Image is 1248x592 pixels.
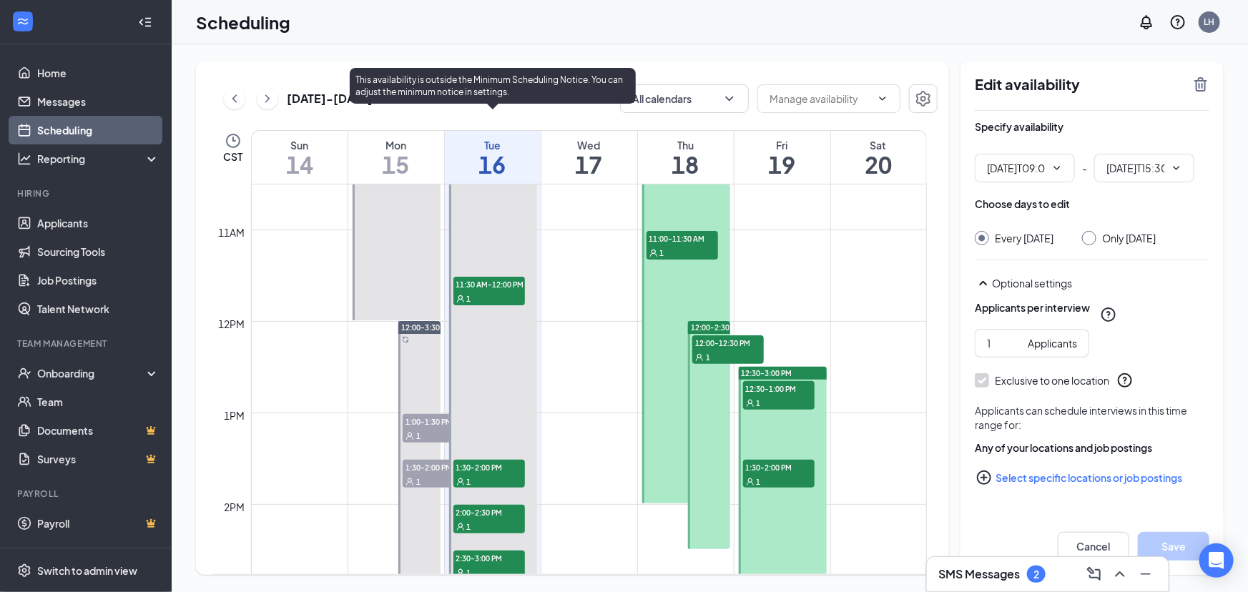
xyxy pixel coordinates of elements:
[915,90,932,107] svg: Settings
[734,138,830,152] div: Fri
[17,187,157,199] div: Hiring
[770,91,871,107] input: Manage availability
[17,152,31,166] svg: Analysis
[938,566,1020,582] h3: SMS Messages
[1102,231,1156,245] div: Only [DATE]
[757,398,761,408] span: 1
[453,551,525,565] span: 2:30-3:00 PM
[196,10,290,34] h1: Scheduling
[975,76,1184,93] h2: Edit availability
[1192,76,1209,93] svg: TrashOutline
[37,209,159,237] a: Applicants
[37,388,159,416] a: Team
[37,152,160,166] div: Reporting
[467,522,471,532] span: 1
[975,275,1209,292] div: Optional settings
[975,154,1209,182] div: -
[1028,335,1077,351] div: Applicants
[1138,14,1155,31] svg: Notifications
[1086,566,1103,583] svg: ComposeMessage
[445,152,541,177] h1: 16
[975,197,1070,211] div: Choose days to edit
[406,478,414,486] svg: User
[467,568,471,578] span: 1
[37,87,159,116] a: Messages
[831,138,927,152] div: Sat
[695,353,704,362] svg: User
[252,152,348,177] h1: 14
[995,373,1109,388] div: Exclusive to one location
[975,463,1209,492] button: Select specific locations or job postingsPlusCircle
[1100,306,1117,323] svg: QuestionInfo
[252,131,348,184] a: September 14, 2025
[223,149,242,164] span: CST
[37,445,159,473] a: SurveysCrown
[227,90,242,107] svg: ChevronLeft
[638,131,734,184] a: September 18, 2025
[975,275,992,292] svg: SmallChevronUp
[402,336,409,343] svg: Sync
[706,352,710,362] span: 1
[224,88,245,109] button: ChevronLeft
[975,300,1090,315] div: Applicants per interview
[722,92,737,106] svg: ChevronDown
[1051,162,1063,174] svg: ChevronDown
[638,138,734,152] div: Thu
[992,276,1209,290] div: Optional settings
[975,440,1209,455] div: Any of your locations and job postings
[445,131,541,184] a: September 16, 2025
[453,277,525,291] span: 11:30 AM-12:00 PM
[1033,568,1039,581] div: 2
[37,416,159,445] a: DocumentsCrown
[252,138,348,152] div: Sun
[746,399,755,408] svg: User
[647,231,718,245] span: 11:00-11:30 AM
[17,337,157,350] div: Team Management
[456,295,465,303] svg: User
[37,266,159,295] a: Job Postings
[692,335,764,350] span: 12:00-12:30 PM
[37,295,159,323] a: Talent Network
[1137,566,1154,583] svg: Minimize
[541,152,637,177] h1: 17
[541,131,637,184] a: September 17, 2025
[37,366,147,380] div: Onboarding
[909,84,938,113] button: Settings
[1138,532,1209,561] button: Save
[348,138,444,152] div: Mon
[734,131,830,184] a: September 19, 2025
[225,132,242,149] svg: Clock
[257,88,278,109] button: ChevronRight
[1116,372,1134,389] svg: QuestionInfo
[222,499,248,515] div: 2pm
[403,460,474,474] span: 1:30-2:00 PM
[743,460,815,474] span: 1:30-2:00 PM
[406,432,414,440] svg: User
[975,119,1063,134] div: Specify availability
[742,368,792,378] span: 12:30-3:00 PM
[37,59,159,87] a: Home
[216,225,248,240] div: 11am
[445,138,541,152] div: Tue
[456,568,465,577] svg: User
[37,116,159,144] a: Scheduling
[1111,566,1129,583] svg: ChevronUp
[456,478,465,486] svg: User
[16,14,30,29] svg: WorkstreamLogo
[1199,543,1234,578] div: Open Intercom Messenger
[138,15,152,29] svg: Collapse
[691,322,742,332] span: 12:00-2:30 PM
[831,152,927,177] h1: 20
[17,563,31,578] svg: Settings
[416,477,421,487] span: 1
[37,237,159,266] a: Sourcing Tools
[37,509,159,538] a: PayrollCrown
[17,366,31,380] svg: UserCheck
[757,477,761,487] span: 1
[1109,563,1131,586] button: ChevronUp
[1171,162,1182,174] svg: ChevronDown
[467,477,471,487] span: 1
[222,408,248,423] div: 1pm
[877,93,888,104] svg: ChevronDown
